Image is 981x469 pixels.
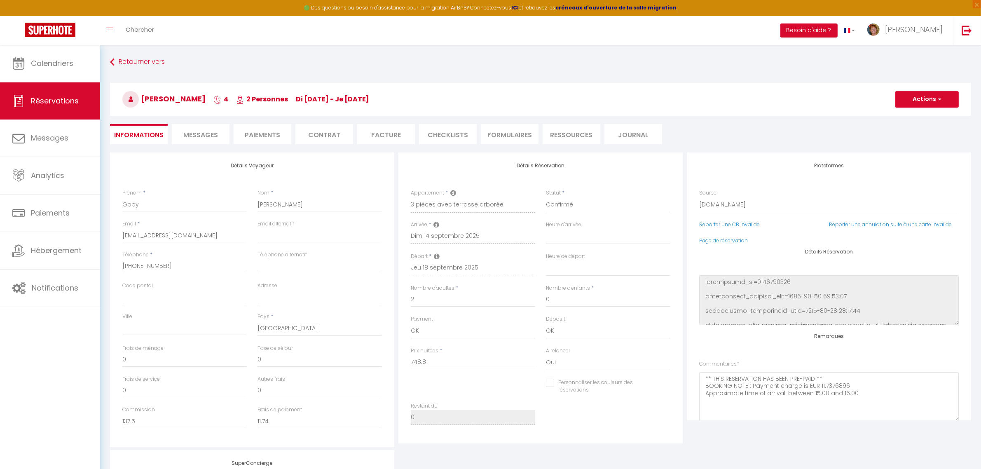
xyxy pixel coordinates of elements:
[296,94,369,104] span: di [DATE] - je [DATE]
[31,58,73,68] span: Calendriers
[122,282,153,290] label: Code postal
[546,284,590,292] label: Nombre d'enfants
[7,3,31,28] button: Ouvrir le widget de chat LiveChat
[699,237,748,244] a: Page de réservation
[546,253,585,260] label: Heure de départ
[411,163,670,169] h4: Détails Réservation
[110,55,971,70] a: Retourner vers
[122,313,132,321] label: Ville
[258,345,293,352] label: Taxe de séjour
[546,189,561,197] label: Statut
[699,333,959,339] h4: Remarques
[122,460,382,466] h4: SuperConcierge
[31,208,70,218] span: Paiements
[555,4,677,11] a: créneaux d'ouverture de la salle migration
[861,16,953,45] a: ... [PERSON_NAME]
[419,124,477,144] li: CHECKLISTS
[411,253,428,260] label: Départ
[357,124,415,144] li: Facture
[122,406,155,414] label: Commission
[867,23,880,36] img: ...
[122,163,382,169] h4: Détails Voyageur
[122,345,164,352] label: Frais de ménage
[962,25,972,35] img: logout
[122,375,160,383] label: Frais de service
[122,220,136,228] label: Email
[546,315,565,323] label: Deposit
[236,94,288,104] span: 2 Personnes
[699,249,959,255] h4: Détails Réservation
[31,96,79,106] span: Réservations
[31,170,64,181] span: Analytics
[699,360,739,368] label: Commentaires
[258,251,307,259] label: Téléphone alternatif
[258,189,269,197] label: Nom
[895,91,959,108] button: Actions
[213,94,228,104] span: 4
[699,163,959,169] h4: Plateformes
[546,221,581,229] label: Heure d'arrivée
[119,16,160,45] a: Chercher
[258,313,269,321] label: Pays
[481,124,538,144] li: FORMULAIRES
[126,25,154,34] span: Chercher
[32,283,78,293] span: Notifications
[780,23,838,38] button: Besoin d'aide ?
[699,221,760,228] a: Reporter une CB invalide
[411,402,438,410] label: Restant dû
[295,124,353,144] li: Contrat
[604,124,662,144] li: Journal
[411,189,444,197] label: Appartement
[258,406,302,414] label: Frais de paiement
[122,189,142,197] label: Prénom
[122,251,149,259] label: Téléphone
[546,347,570,355] label: A relancer
[25,23,75,37] img: Super Booking
[110,124,168,144] li: Informations
[411,284,454,292] label: Nombre d'adultes
[258,282,277,290] label: Adresse
[699,189,716,197] label: Source
[511,4,519,11] a: ICI
[183,130,218,140] span: Messages
[885,24,943,35] span: [PERSON_NAME]
[543,124,600,144] li: Ressources
[258,220,294,228] label: Email alternatif
[829,221,952,228] a: Reporter une annulation suite à une carte invalide
[31,245,82,256] span: Hébergement
[31,133,68,143] span: Messages
[411,347,438,355] label: Prix nuitées
[234,124,291,144] li: Paiements
[122,94,206,104] span: [PERSON_NAME]
[411,315,433,323] label: Payment
[258,375,285,383] label: Autres frais
[411,221,427,229] label: Arrivée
